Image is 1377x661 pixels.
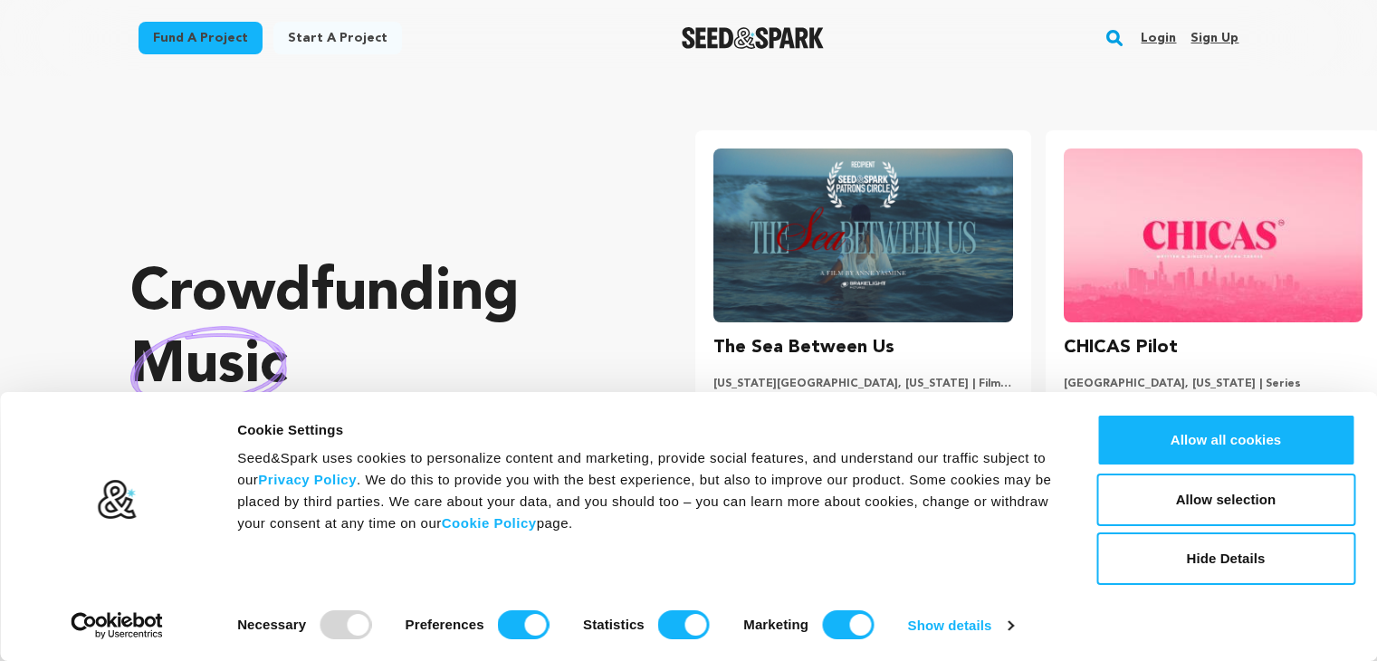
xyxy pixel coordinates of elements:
a: Privacy Policy [258,472,357,487]
a: Show details [908,612,1013,639]
button: Allow selection [1096,474,1355,526]
p: [US_STATE][GEOGRAPHIC_DATA], [US_STATE] | Film Short [713,377,1012,391]
button: Hide Details [1096,532,1355,585]
strong: Necessary [237,617,306,632]
a: Sign up [1191,24,1238,53]
img: hand sketched image [130,326,287,407]
strong: Marketing [743,617,808,632]
div: Cookie Settings [237,419,1056,441]
img: Seed&Spark Logo Dark Mode [682,27,824,49]
a: Fund a project [139,22,263,54]
a: Cookie Policy [442,515,537,531]
p: [GEOGRAPHIC_DATA], [US_STATE] | Series [1064,377,1363,391]
p: Crowdfunding that . [130,258,623,475]
strong: Preferences [406,617,484,632]
a: Seed&Spark Homepage [682,27,824,49]
a: Usercentrics Cookiebot - opens in a new window [38,612,196,639]
button: Allow all cookies [1096,414,1355,466]
a: Start a project [273,22,402,54]
legend: Consent Selection [236,603,237,604]
h3: The Sea Between Us [713,333,894,362]
a: Login [1141,24,1176,53]
h3: CHICAS Pilot [1064,333,1178,362]
img: The Sea Between Us image [713,148,1012,322]
img: CHICAS Pilot image [1064,148,1363,322]
strong: Statistics [583,617,645,632]
div: Seed&Spark uses cookies to personalize content and marketing, provide social features, and unders... [237,447,1056,534]
img: logo [97,479,138,521]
